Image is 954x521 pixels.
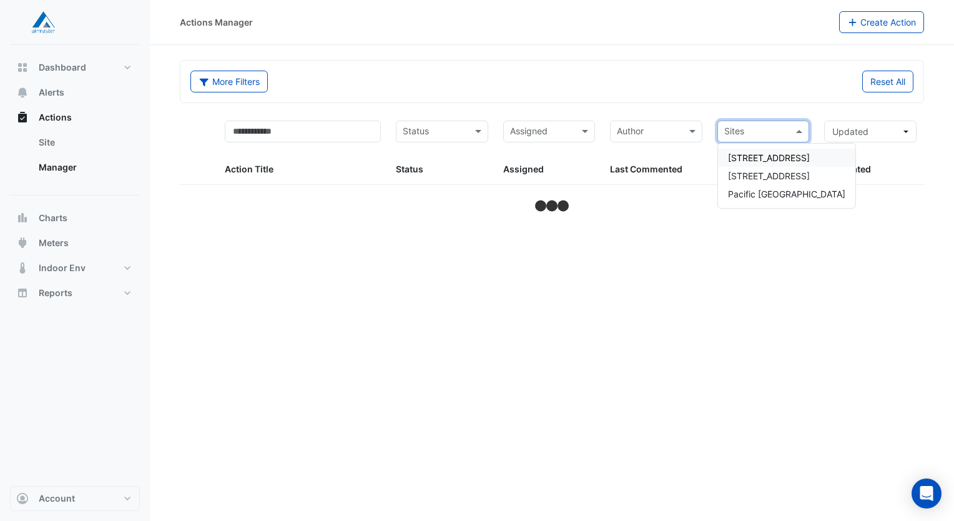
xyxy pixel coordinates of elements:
span: Assigned [503,164,544,174]
button: More Filters [190,71,268,92]
span: Updated [832,126,868,137]
span: Account [39,492,75,505]
button: Indoor Env [10,256,140,280]
button: Updated [824,121,917,142]
span: Action Title [225,164,273,174]
button: Dashboard [10,55,140,80]
img: Company Logo [15,10,71,35]
button: Actions [10,105,140,130]
span: Alerts [39,86,64,99]
button: Alerts [10,80,140,105]
a: Site [29,130,140,155]
app-icon: Actions [16,111,29,124]
button: Create Action [839,11,925,33]
span: Indoor Env [39,262,86,274]
span: Dashboard [39,61,86,74]
span: Pacific [GEOGRAPHIC_DATA] [728,189,845,199]
app-icon: Charts [16,212,29,224]
span: Meters [39,237,69,249]
span: Status [396,164,423,174]
span: Charts [39,212,67,224]
div: Actions Manager [180,16,253,29]
app-icon: Dashboard [16,61,29,74]
app-icon: Meters [16,237,29,249]
div: Open Intercom Messenger [912,479,942,509]
a: Manager [29,155,140,180]
div: Actions [10,130,140,185]
button: Charts [10,206,140,231]
span: [STREET_ADDRESS] [728,152,810,163]
span: Actions [39,111,72,124]
button: Reports [10,280,140,305]
button: Account [10,486,140,511]
app-icon: Indoor Env [16,262,29,274]
app-icon: Reports [16,287,29,299]
span: Reports [39,287,72,299]
span: [STREET_ADDRESS] [728,171,810,181]
button: Reset All [862,71,913,92]
app-icon: Alerts [16,86,29,99]
button: Meters [10,231,140,256]
span: Last Commented [610,164,682,174]
div: Options List [718,144,855,208]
